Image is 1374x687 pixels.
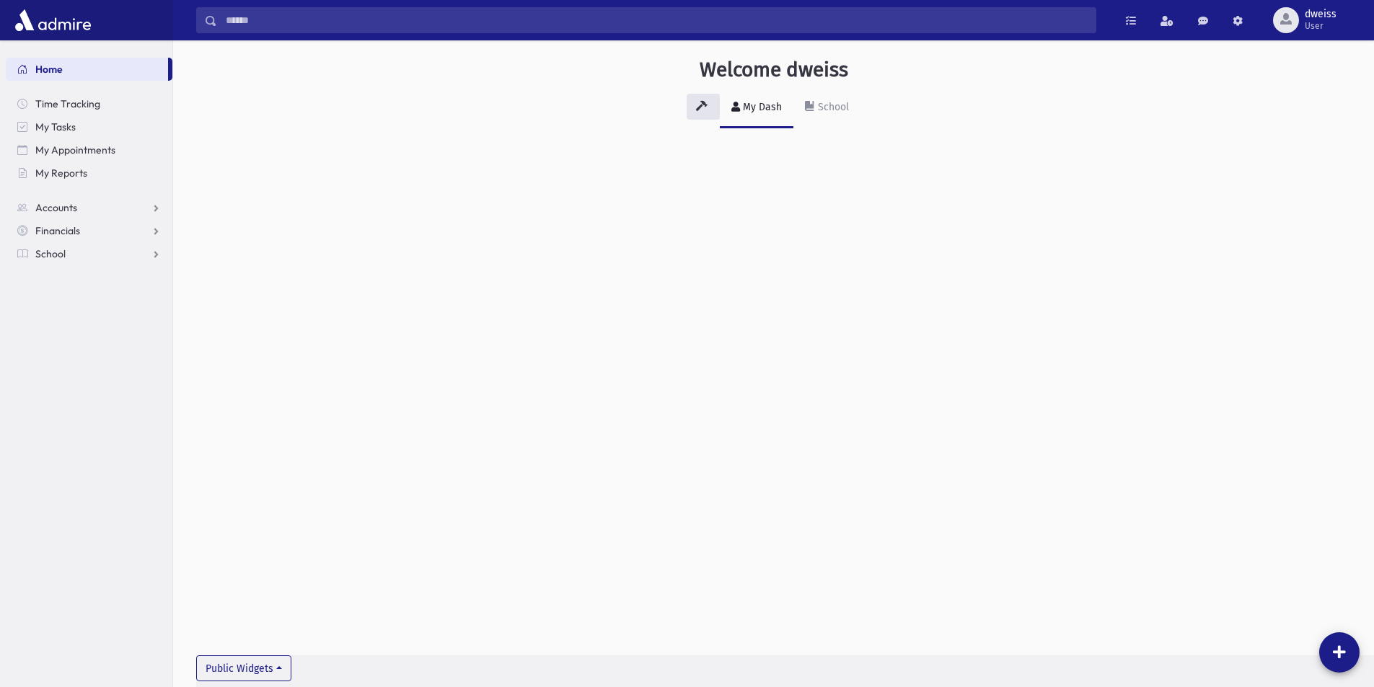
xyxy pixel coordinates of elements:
[720,88,793,128] a: My Dash
[6,161,172,185] a: My Reports
[700,58,848,82] h3: Welcome dweiss
[6,138,172,161] a: My Appointments
[35,120,76,133] span: My Tasks
[35,224,80,237] span: Financials
[12,6,94,35] img: AdmirePro
[6,219,172,242] a: Financials
[6,242,172,265] a: School
[217,7,1096,33] input: Search
[1305,20,1336,32] span: User
[740,101,782,113] div: My Dash
[1305,9,1336,20] span: dweiss
[6,58,168,81] a: Home
[196,655,291,681] button: Public Widgets
[6,92,172,115] a: Time Tracking
[815,101,849,113] div: School
[35,167,87,179] span: My Reports
[35,201,77,214] span: Accounts
[35,63,63,76] span: Home
[35,143,115,156] span: My Appointments
[793,88,860,128] a: School
[6,115,172,138] a: My Tasks
[6,196,172,219] a: Accounts
[35,247,66,260] span: School
[35,97,100,110] span: Time Tracking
